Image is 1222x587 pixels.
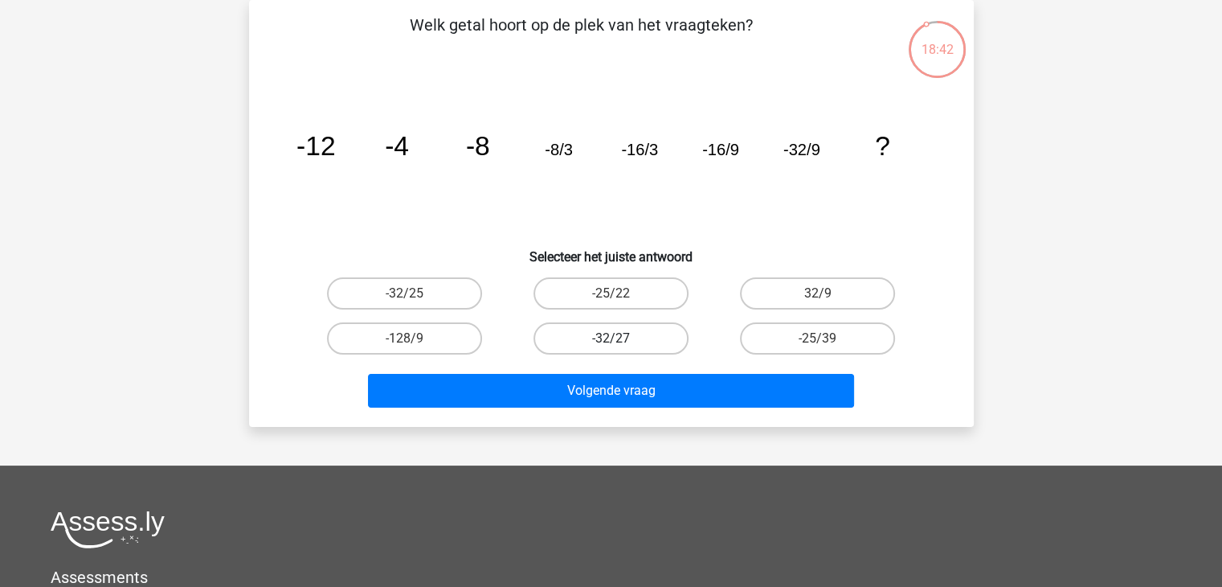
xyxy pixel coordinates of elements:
[783,141,819,158] tspan: -32/9
[368,374,854,408] button: Volgende vraag
[533,322,689,355] label: -32/27
[296,131,335,161] tspan: -12
[545,141,573,158] tspan: -8/3
[385,131,409,161] tspan: -4
[327,277,482,310] label: -32/25
[275,13,888,61] p: Welk getal hoort op de plek van het vraagteken?
[875,131,890,161] tspan: ?
[275,236,948,265] h6: Selecteer het juiste antwoord
[740,277,895,310] label: 32/9
[51,511,165,548] img: Assessly logo
[327,322,482,355] label: -128/9
[533,277,689,310] label: -25/22
[621,141,658,158] tspan: -16/3
[465,131,489,161] tspan: -8
[740,322,895,355] label: -25/39
[907,19,967,60] div: 18:42
[702,141,739,158] tspan: -16/9
[51,568,1171,587] h5: Assessments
